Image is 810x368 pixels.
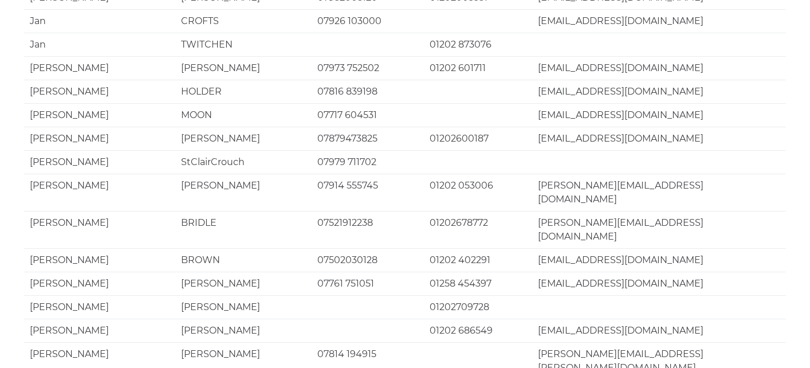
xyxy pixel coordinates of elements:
[532,319,786,342] td: [EMAIL_ADDRESS][DOMAIN_NAME]
[24,174,175,211] td: [PERSON_NAME]
[175,9,312,33] td: CROFTS
[532,103,786,127] td: [EMAIL_ADDRESS][DOMAIN_NAME]
[175,174,312,211] td: [PERSON_NAME]
[175,211,312,248] td: BRIDLE
[175,127,312,150] td: [PERSON_NAME]
[424,127,532,150] td: 01202600187
[532,272,786,295] td: [EMAIL_ADDRESS][DOMAIN_NAME]
[24,56,175,80] td: [PERSON_NAME]
[424,295,532,319] td: 01202709728
[532,127,786,150] td: [EMAIL_ADDRESS][DOMAIN_NAME]
[312,56,424,80] td: 07973 752502
[24,9,175,33] td: Jan
[175,103,312,127] td: MOON
[175,248,312,272] td: BROWN
[312,248,424,272] td: 07502030128
[312,9,424,33] td: 07926 103000
[24,103,175,127] td: [PERSON_NAME]
[424,211,532,248] td: 01202678772
[24,80,175,103] td: [PERSON_NAME]
[312,150,424,174] td: 07979 711702
[175,56,312,80] td: [PERSON_NAME]
[312,272,424,295] td: 07761 751051
[424,319,532,342] td: 01202 686549
[424,33,532,56] td: 01202 873076
[312,80,424,103] td: 07816 839198
[24,319,175,342] td: [PERSON_NAME]
[175,272,312,295] td: [PERSON_NAME]
[175,295,312,319] td: [PERSON_NAME]
[424,248,532,272] td: 01202 402291
[532,80,786,103] td: [EMAIL_ADDRESS][DOMAIN_NAME]
[24,211,175,248] td: [PERSON_NAME]
[532,174,786,211] td: [PERSON_NAME][EMAIL_ADDRESS][DOMAIN_NAME]
[24,150,175,174] td: [PERSON_NAME]
[24,272,175,295] td: [PERSON_NAME]
[175,80,312,103] td: HOLDER
[175,150,312,174] td: StClairCrouch
[532,248,786,272] td: [EMAIL_ADDRESS][DOMAIN_NAME]
[312,211,424,248] td: 07521912238
[175,319,312,342] td: [PERSON_NAME]
[312,174,424,211] td: 07914 555745
[424,174,532,211] td: 01202 053006
[532,211,786,248] td: [PERSON_NAME][EMAIL_ADDRESS][DOMAIN_NAME]
[24,33,175,56] td: Jan
[312,127,424,150] td: 07879473825
[24,248,175,272] td: [PERSON_NAME]
[532,56,786,80] td: [EMAIL_ADDRESS][DOMAIN_NAME]
[424,272,532,295] td: 01258 454397
[175,33,312,56] td: TWITCHEN
[24,127,175,150] td: [PERSON_NAME]
[424,56,532,80] td: 01202 601711
[312,103,424,127] td: 07717 604531
[532,9,786,33] td: [EMAIL_ADDRESS][DOMAIN_NAME]
[24,295,175,319] td: [PERSON_NAME]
